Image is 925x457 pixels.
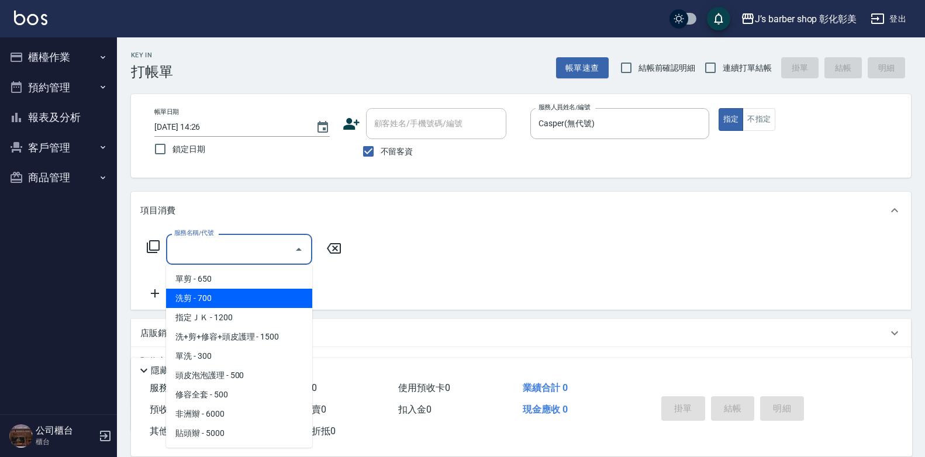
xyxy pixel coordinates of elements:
span: 服務消費 0 [150,382,192,393]
h3: 打帳單 [131,64,173,80]
span: 不留客資 [381,146,413,158]
p: 店販銷售 [140,327,175,340]
span: 業績合計 0 [523,382,568,393]
img: Logo [14,11,47,25]
img: Person [9,424,33,448]
span: 洗剪 - 700 [166,289,312,308]
span: 指定ＪＫ - 1200 [166,308,312,327]
span: 貼頭辮 - 5000 [166,424,312,443]
button: 客戶管理 [5,133,112,163]
span: 鎖定日期 [172,143,205,155]
p: 隱藏業績明細 [151,365,203,377]
span: 洗+剪+修容+頭皮護理 - 1500 [166,327,312,347]
span: 非洲辮 - 6000 [166,404,312,424]
button: 登出 [866,8,911,30]
span: 頭皮泡泡護理 - 500 [166,366,312,385]
button: J’s barber shop 彰化彰美 [736,7,861,31]
span: 扣入金 0 [398,404,432,415]
span: 單洗 - 300 [166,347,312,366]
input: YYYY/MM/DD hh:mm [154,117,304,137]
span: 預收卡販賣 0 [150,404,202,415]
button: Close [289,240,308,259]
button: 帳單速查 [556,57,609,79]
span: 現金應收 0 [523,404,568,415]
div: 預收卡販賣 [131,347,911,375]
button: 報表及分析 [5,102,112,133]
span: 其他付款方式 0 [150,425,211,437]
button: save [707,7,730,30]
p: 櫃台 [36,437,95,447]
div: 項目消費 [131,192,911,229]
h2: Key In [131,51,173,59]
p: 項目消費 [140,205,175,217]
span: 連續打單結帳 [723,62,772,74]
h5: 公司櫃台 [36,425,95,437]
div: J’s barber shop 彰化彰美 [755,12,857,26]
button: 櫃檯作業 [5,42,112,72]
button: 指定 [719,108,744,131]
label: 帳單日期 [154,108,179,116]
label: 服務名稱/代號 [174,228,213,237]
button: 商品管理 [5,162,112,193]
span: 修容全套 - 500 [166,385,312,404]
span: 結帳前確認明細 [638,62,696,74]
span: 單剪 - 650 [166,269,312,289]
label: 服務人員姓名/編號 [539,103,590,112]
button: 預約管理 [5,72,112,103]
button: Choose date, selected date is 2025-09-08 [309,113,337,141]
div: 店販銷售 [131,319,911,347]
button: 不指定 [743,108,775,131]
span: 使用預收卡 0 [398,382,450,393]
p: 預收卡販賣 [140,355,184,368]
